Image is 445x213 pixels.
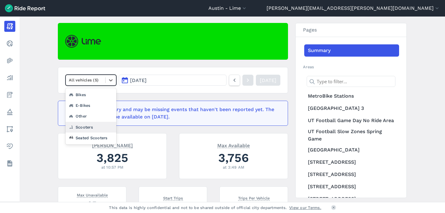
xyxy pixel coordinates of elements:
[65,89,116,100] div: Bikes
[304,127,399,144] a: UT Football Slow Zones Spring Game
[92,142,133,148] span: [PERSON_NAME]
[304,144,399,156] a: [GEOGRAPHIC_DATA]
[304,156,399,168] a: [STREET_ADDRESS]
[304,193,399,205] a: [STREET_ADDRESS]
[163,195,183,201] span: Start Trips
[65,133,116,143] div: Seated Scooters
[4,141,15,152] a: Health
[5,4,45,12] img: Ride Report
[65,111,116,121] div: Other
[187,149,280,166] div: 3,756
[238,195,270,201] span: Trips Per Vehicle
[77,192,108,198] span: Max Unavailable
[304,168,399,181] a: [STREET_ADDRESS]
[304,44,399,57] a: Summary
[304,181,399,193] a: [STREET_ADDRESS]
[65,122,116,133] div: Scooters
[307,76,395,87] input: Type to filter...
[304,90,399,102] a: MetroBike Stations
[4,72,15,83] a: Analyze
[146,202,200,213] div: 8,033
[4,106,15,118] a: Policy
[296,23,406,37] h3: Pages
[4,21,15,32] a: Report
[217,142,250,148] span: Max Available
[256,75,280,86] a: [DATE]
[208,5,247,12] button: Austin - Lime
[4,55,15,66] a: Heatmaps
[304,114,399,127] a: UT Football Game Day No Ride Area
[227,202,280,213] div: 2.1
[4,124,15,135] a: Areas
[65,199,119,210] div: 95
[267,5,440,12] button: [PERSON_NAME][EMAIL_ADDRESS][PERSON_NAME][DOMAIN_NAME]
[304,102,399,114] a: [GEOGRAPHIC_DATA] 3
[65,35,101,48] img: Lime
[65,106,277,121] div: This data is preliminary and may be missing events that haven't been reported yet. The finalized ...
[4,89,15,100] a: Fees
[65,100,116,111] div: E-Bikes
[130,77,147,83] span: [DATE]
[187,164,280,170] div: at 3:49 AM
[65,164,159,170] div: at 10:57 PM
[4,158,15,169] a: Datasets
[119,75,226,86] button: [DATE]
[303,64,399,70] h2: Areas
[289,205,321,211] a: View our Terms.
[4,38,15,49] a: Realtime
[65,149,159,166] div: 3,825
